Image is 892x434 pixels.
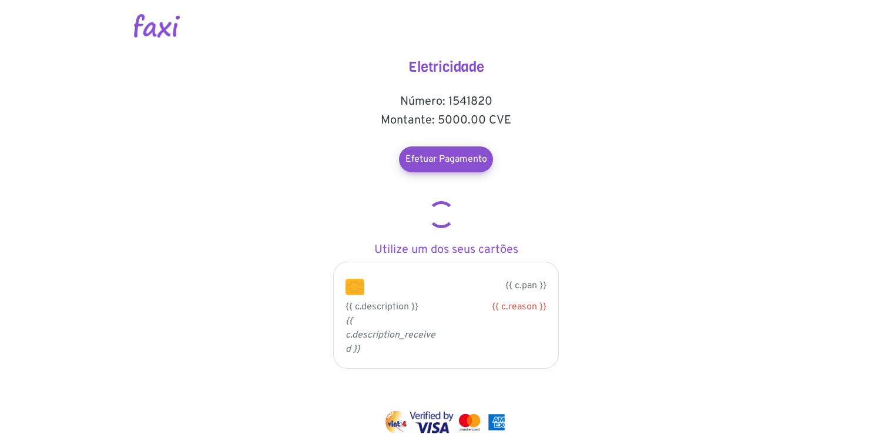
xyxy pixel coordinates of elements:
a: Efetuar Pagamento [399,146,493,172]
h4: Eletricidade [328,59,564,76]
img: mastercard [456,411,483,433]
h5: Utilize um dos seus cartões [328,243,564,257]
span: {{ c.description }} [346,301,418,313]
img: visa [410,411,454,433]
h5: Número: 1541820 [328,95,564,109]
i: {{ c.description_received }} [346,315,435,355]
h5: Montante: 5000.00 CVE [328,113,564,128]
div: {{ c.reason }} [455,300,546,314]
img: vinti4 [384,411,408,433]
img: chip.png [346,279,364,295]
img: mastercard [485,411,508,433]
p: {{ c.pan }} [382,279,546,293]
